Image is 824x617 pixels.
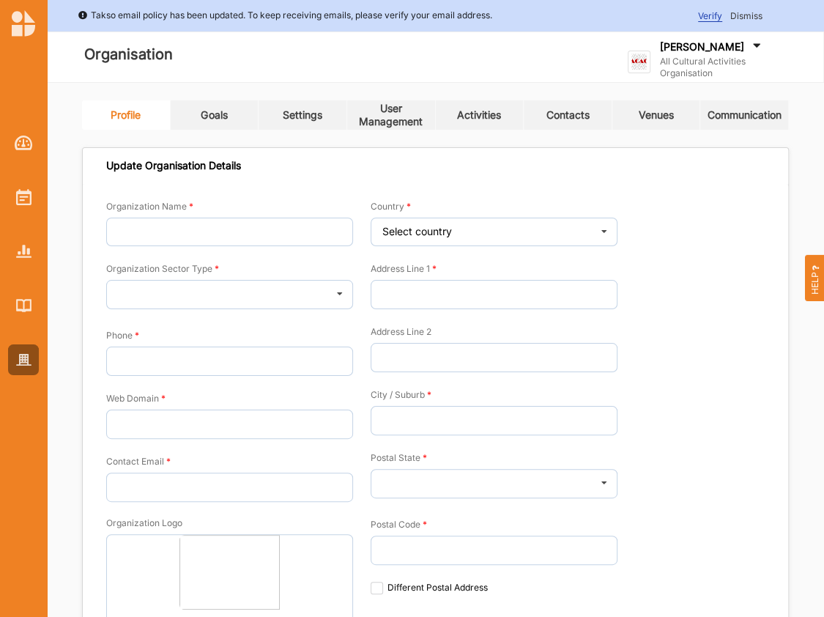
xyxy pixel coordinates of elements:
label: Address Line 1 [371,263,437,275]
div: Profile [111,108,141,122]
div: Communication [708,108,782,122]
label: [PERSON_NAME] [660,40,744,53]
img: logo [12,10,35,37]
a: Organisation [8,344,39,375]
img: Organisation [16,354,31,366]
div: Select country [382,226,452,237]
label: Address Line 2 [371,326,431,338]
div: Contacts [546,108,589,122]
img: logo [628,51,650,73]
label: Organisation [84,43,173,67]
label: Contact Email [106,456,171,468]
a: Library [8,290,39,321]
div: Venues [639,108,674,122]
div: Goals [201,108,227,122]
div: User Management [347,102,435,128]
img: Reports [16,245,31,257]
div: Activities [457,108,501,122]
div: Settings [283,108,322,122]
a: Activities [8,182,39,213]
label: Organization Name [106,201,193,213]
a: Dashboard [8,128,39,158]
label: Organization Sector Type [106,263,219,275]
a: Reports [8,236,39,267]
div: Update Organisation Details [106,159,241,172]
label: Different Postal Address [371,582,487,594]
label: Organization Logo [106,517,182,529]
span: Dismiss [730,10,762,21]
span: Verify [698,10,722,22]
label: Phone [106,330,139,341]
label: All Cultural Activities Organisation [660,56,781,79]
label: Postal Code [371,519,427,531]
label: Web Domain [106,393,166,404]
img: Dashboard [15,136,33,150]
label: City / Suburb [371,389,431,401]
label: Country [371,201,411,213]
img: Library [16,299,31,311]
img: Activities [16,189,31,205]
label: Postal State [371,452,427,464]
div: Takso email policy has been updated. To keep receiving emails, please verify your email address. [78,8,492,23]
